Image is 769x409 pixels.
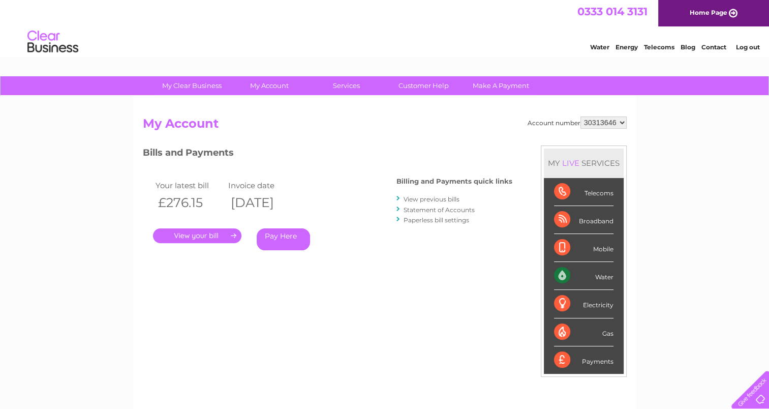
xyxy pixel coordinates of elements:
h2: My Account [143,116,627,136]
h3: Bills and Payments [143,145,512,163]
a: Contact [701,43,726,51]
div: Account number [528,116,627,129]
td: Your latest bill [153,179,226,192]
h4: Billing and Payments quick links [396,178,512,185]
div: Water [554,262,613,290]
a: Pay Here [257,228,310,250]
a: My Account [227,76,311,95]
a: Log out [735,43,759,51]
th: £276.15 [153,192,226,213]
a: Customer Help [382,76,466,95]
a: Make A Payment [459,76,543,95]
div: Payments [554,346,613,374]
a: Statement of Accounts [404,206,475,214]
div: Clear Business is a trading name of Verastar Limited (registered in [GEOGRAPHIC_DATA] No. 3667643... [145,6,625,49]
a: My Clear Business [150,76,234,95]
div: MY SERVICES [544,149,624,178]
div: LIVE [560,158,581,168]
div: Electricity [554,290,613,318]
div: Gas [554,318,613,346]
div: Telecoms [554,178,613,206]
a: Telecoms [644,43,674,51]
a: Water [590,43,609,51]
td: Invoice date [226,179,299,192]
a: . [153,228,241,243]
a: Blog [681,43,695,51]
a: 0333 014 3131 [577,5,648,18]
a: Services [304,76,388,95]
a: View previous bills [404,195,459,203]
div: Mobile [554,234,613,262]
a: Energy [616,43,638,51]
img: logo.png [27,26,79,57]
div: Broadband [554,206,613,234]
a: Paperless bill settings [404,216,469,224]
th: [DATE] [226,192,299,213]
